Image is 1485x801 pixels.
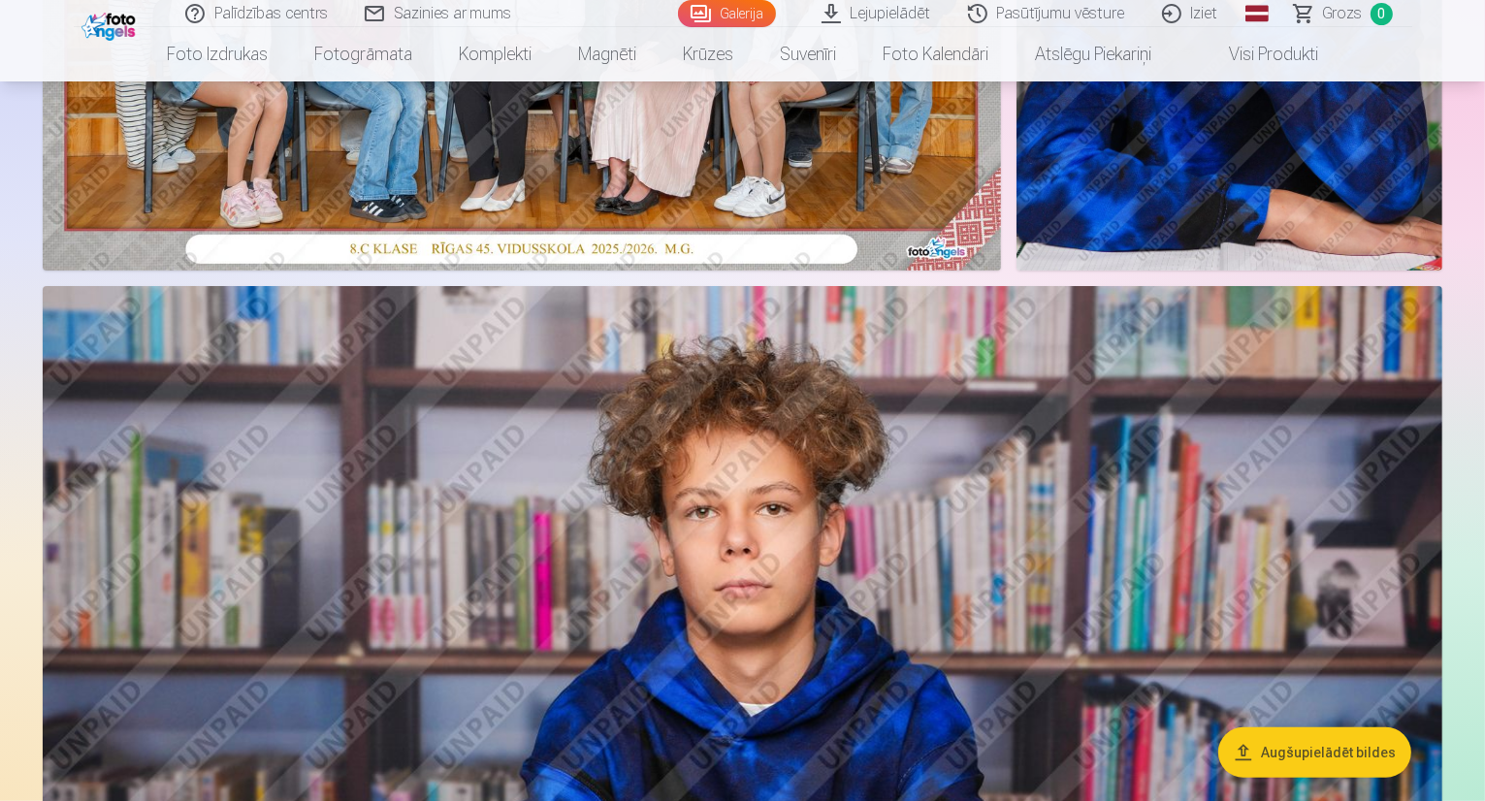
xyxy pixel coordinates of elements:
[757,27,859,81] a: Suvenīri
[859,27,1012,81] a: Foto kalendāri
[1175,27,1341,81] a: Visi produkti
[291,27,436,81] a: Fotogrāmata
[660,27,757,81] a: Krūzes
[1323,2,1363,25] span: Grozs
[81,8,141,41] img: /fa1
[1012,27,1175,81] a: Atslēgu piekariņi
[144,27,291,81] a: Foto izdrukas
[1218,727,1411,778] button: Augšupielādēt bildes
[1371,3,1393,25] span: 0
[436,27,555,81] a: Komplekti
[555,27,660,81] a: Magnēti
